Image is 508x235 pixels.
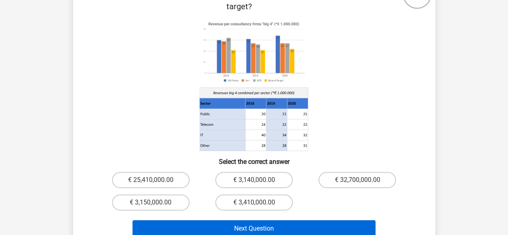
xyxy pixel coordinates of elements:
[86,151,422,166] h6: Select the correct answer
[215,172,293,188] label: € 3,140,000.00
[112,172,190,188] label: € 25,410,000.00
[318,172,396,188] label: € 32,700,000.00
[215,194,293,210] label: € 3,410,000.00
[112,194,190,210] label: € 3,150,000.00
